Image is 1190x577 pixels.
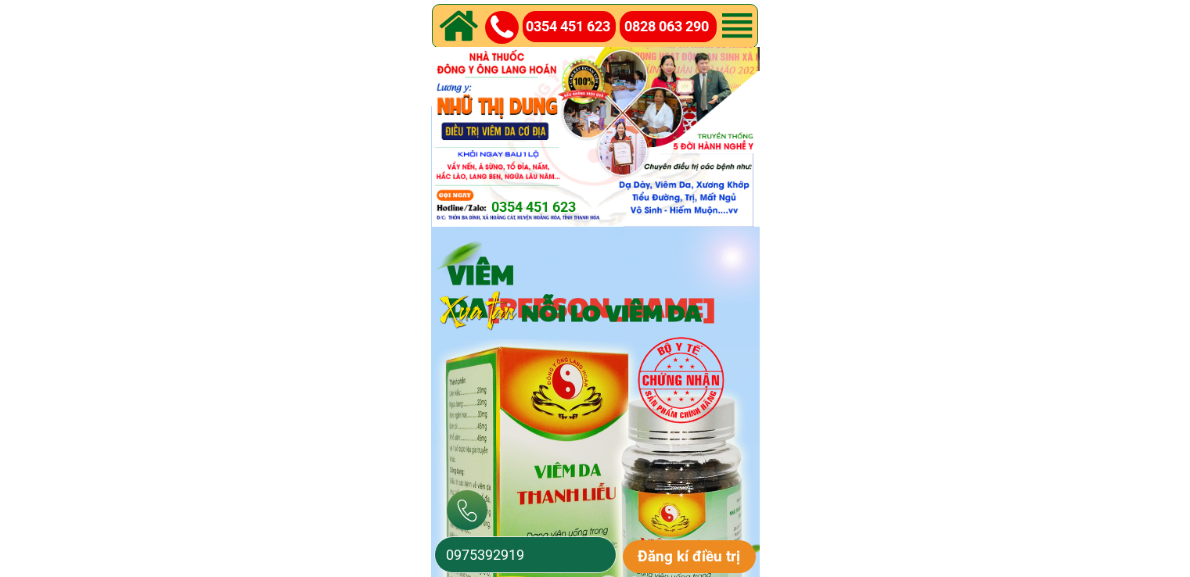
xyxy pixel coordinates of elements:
[521,298,793,326] h3: NỖI LO VIÊM DA
[623,540,757,573] p: Đăng kí điều trị
[448,257,778,323] h3: VIÊM DA
[487,287,715,325] span: [PERSON_NAME]
[526,16,618,38] a: 0354 451 623
[491,196,648,219] a: 0354 451 623
[442,537,609,572] input: Số điện thoại
[624,16,717,38] a: 0828 063 290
